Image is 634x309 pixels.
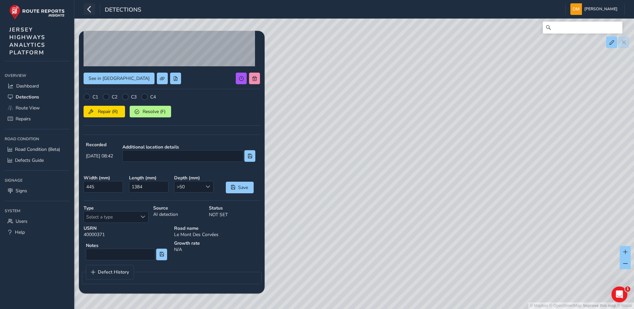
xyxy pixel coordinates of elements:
div: AI detection [151,203,207,225]
img: rr logo [9,5,65,20]
span: Save [238,184,249,191]
a: Defect History [86,265,134,279]
a: Road Condition (Beta) [5,144,69,155]
a: Detections [5,92,69,102]
span: Select a type [84,212,137,222]
span: 1 [625,286,630,292]
label: C2 [112,94,117,100]
span: Defect History [98,270,129,275]
strong: Additional location details [122,144,255,150]
p: NOT SET [209,211,260,218]
strong: Status [209,205,260,211]
strong: Length ( mm ) [129,175,170,181]
img: diamond-layout [570,3,582,15]
a: Help [5,227,69,238]
a: Users [5,216,69,227]
span: Users [16,218,28,224]
a: Route View [5,102,69,113]
a: Repairs [5,113,69,124]
div: Select a type [137,212,148,222]
span: Repair (R) [95,108,120,115]
span: Dashboard [16,83,39,89]
a: Dashboard [5,81,69,92]
a: Defects Guide [5,155,69,166]
span: Road Condition (Beta) [15,146,60,153]
strong: Growth rate [174,240,260,246]
label: C1 [93,94,98,100]
span: [DATE] 08:42 [86,153,113,159]
div: Le Mont Des Corvées [172,223,262,240]
span: >50 [174,181,202,192]
span: Resolve (F) [142,108,166,115]
span: Defects Guide [15,157,44,163]
strong: Notes [86,242,167,249]
div: Overview [5,71,69,81]
strong: Depth ( mm ) [174,175,215,181]
strong: Recorded [86,142,113,148]
div: N/A [172,238,262,265]
span: Detections [105,6,141,15]
iframe: Intercom live chat [611,286,627,302]
span: Help [15,229,25,235]
button: See in Route View [84,73,155,84]
span: Signs [16,188,27,194]
strong: Source [153,205,204,211]
input: Search [543,22,622,33]
span: Repairs [16,116,31,122]
a: Signs [5,185,69,196]
button: Save [226,182,254,193]
strong: Type [84,205,149,211]
span: Route View [16,105,40,111]
label: C3 [131,94,137,100]
span: Detections [16,94,39,100]
strong: USRN [84,225,169,231]
span: JERSEY HIGHWAYS ANALYTICS PLATFORM [9,26,45,56]
div: Signage [5,175,69,185]
button: Repair (R) [84,106,125,117]
div: Road Condition [5,134,69,144]
span: [PERSON_NAME] [584,3,617,15]
strong: Road name [174,225,260,231]
strong: Width ( mm ) [84,175,124,181]
button: Resolve (F) [130,106,171,117]
label: C4 [150,94,156,100]
button: [PERSON_NAME] [570,3,620,15]
span: See in [GEOGRAPHIC_DATA] [89,75,150,82]
div: System [5,206,69,216]
div: 40000371 [81,223,172,240]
